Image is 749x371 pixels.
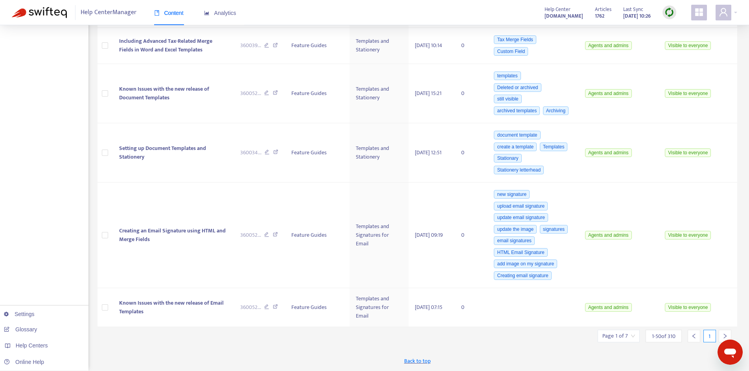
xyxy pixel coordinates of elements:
span: email signatures [494,236,534,245]
span: update the image [494,225,537,234]
span: 360052 ... [240,89,261,98]
span: Stationary [494,154,521,163]
span: book [154,10,160,16]
span: Templates [540,143,568,151]
td: 0 [455,64,486,123]
a: Glossary [4,326,37,333]
span: update email signature [494,213,548,222]
span: [DATE] 12:51 [415,148,442,157]
span: Content [154,10,184,16]
span: HTML Email Signature [494,248,547,257]
span: document template [494,131,540,139]
span: archived templates [494,106,540,115]
strong: [DATE] 10:26 [623,12,651,20]
span: 360052 ... [240,303,261,312]
strong: [DOMAIN_NAME] [545,12,583,20]
span: Articles [595,5,611,14]
span: Visible to everyone [665,41,711,50]
td: Feature Guides [285,183,350,288]
td: Feature Guides [285,28,350,64]
td: Feature Guides [285,123,350,183]
td: Templates and Stationery [350,64,409,123]
td: Templates and Stationery [350,28,409,64]
span: Visible to everyone [665,148,711,157]
span: [DATE] 10:14 [415,41,442,50]
td: Feature Guides [285,288,350,327]
td: 0 [455,123,486,183]
span: still visible [494,95,521,103]
span: Agents and admins [585,41,632,50]
td: 0 [455,183,486,288]
span: new signature [494,190,530,199]
span: 1 - 50 of 310 [652,332,675,340]
span: [DATE] 07:15 [415,303,442,312]
iframe: Button to launch messaging window [718,340,743,365]
span: Archiving [543,106,569,115]
a: Settings [4,311,35,317]
span: Help Center [545,5,570,14]
td: Templates and Signatures for Email [350,183,409,288]
span: add image on my signature [494,260,557,268]
span: Known Issues with the new release of Email Templates [119,298,224,316]
span: Deleted or archived [494,83,541,92]
span: Visible to everyone [665,89,711,98]
span: upload email signature [494,202,548,210]
span: signatures [540,225,568,234]
span: Including Advanced Tax-Related Merge Fields in Word and Excel Templates [119,37,212,54]
span: Visible to everyone [665,231,711,239]
span: appstore [694,7,704,17]
td: Templates and Signatures for Email [350,288,409,327]
div: 1 [703,330,716,342]
span: Help Centers [16,342,48,349]
span: Help Center Manager [81,5,136,20]
span: Agents and admins [585,231,632,239]
span: Visible to everyone [665,303,711,312]
span: left [691,333,697,339]
span: Agents and admins [585,89,632,98]
span: right [722,333,728,339]
span: Creating an Email Signature using HTML and Merge Fields [119,226,226,244]
a: [DOMAIN_NAME] [545,11,583,20]
span: [DATE] 15:21 [415,89,442,98]
img: sync.dc5367851b00ba804db3.png [664,7,674,17]
span: Back to top [404,357,431,365]
td: Templates and Stationery [350,123,409,183]
span: 360052 ... [240,231,261,239]
span: Custom Field [494,47,528,56]
span: Tax Merge Fields [494,35,536,44]
span: Agents and admins [585,303,632,312]
span: [DATE] 09:19 [415,230,443,239]
span: 360034 ... [240,148,261,157]
strong: 1762 [595,12,604,20]
span: Analytics [204,10,236,16]
span: create a template [494,143,537,151]
span: Stationery letterhead [494,166,544,174]
span: area-chart [204,10,210,16]
span: 360039 ... [240,41,261,50]
td: 0 [455,288,486,327]
span: Agents and admins [585,148,632,157]
span: Setting up Document Templates and Stationery [119,144,206,161]
a: Online Help [4,359,44,365]
span: Last Sync [623,5,643,14]
span: templates [494,71,521,80]
img: Swifteq [12,7,67,18]
td: 0 [455,28,486,64]
span: Creating email signature [494,271,551,280]
span: Known Issues with the new release of Document Templates [119,84,209,102]
span: user [719,7,728,17]
td: Feature Guides [285,64,350,123]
